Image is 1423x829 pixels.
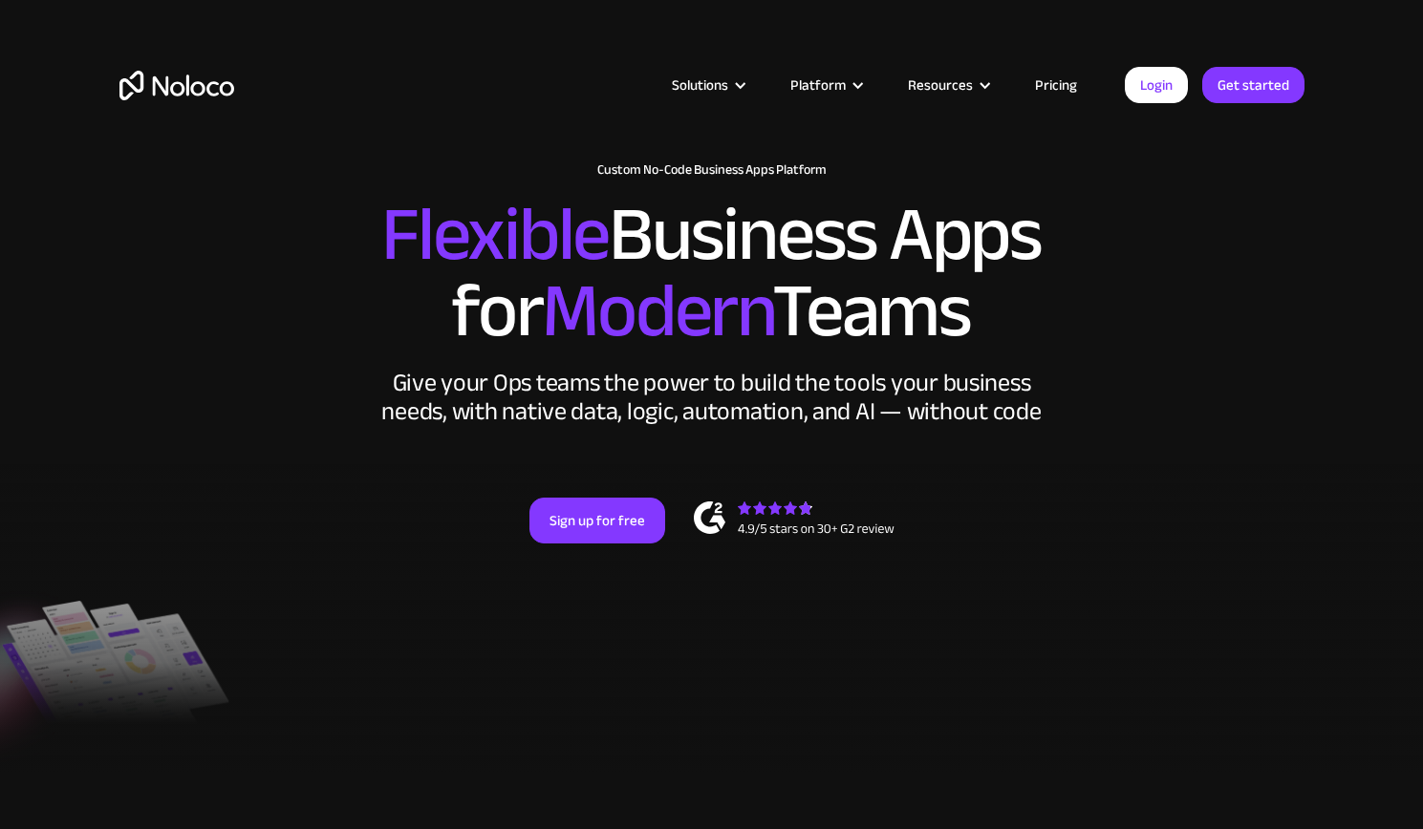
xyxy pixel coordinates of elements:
[377,369,1046,426] div: Give your Ops teams the power to build the tools your business needs, with native data, logic, au...
[381,163,609,306] span: Flexible
[766,73,884,97] div: Platform
[908,73,973,97] div: Resources
[1202,67,1304,103] a: Get started
[542,240,772,382] span: Modern
[790,73,846,97] div: Platform
[648,73,766,97] div: Solutions
[1125,67,1188,103] a: Login
[672,73,728,97] div: Solutions
[529,498,665,543] a: Sign up for free
[884,73,1011,97] div: Resources
[119,71,234,100] a: home
[119,197,1304,350] h2: Business Apps for Teams
[1011,73,1101,97] a: Pricing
